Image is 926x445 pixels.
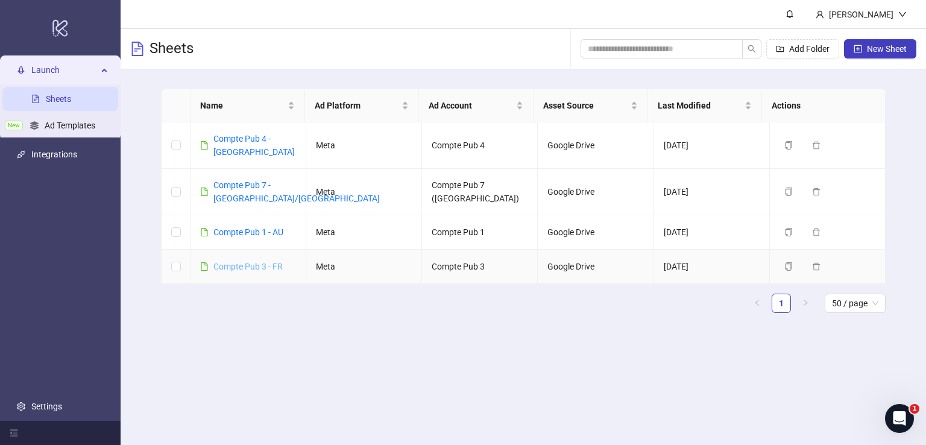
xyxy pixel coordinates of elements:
span: search [748,45,756,53]
span: copy [784,262,793,271]
td: Google Drive [538,122,654,169]
span: Name [200,99,285,112]
button: Add Folder [766,39,839,58]
span: copy [784,228,793,236]
span: delete [812,141,820,150]
span: delete [812,262,820,271]
td: [DATE] [654,215,770,250]
a: Settings [31,402,62,411]
td: Google Drive [538,250,654,284]
span: user [816,10,824,19]
th: Asset Source [534,89,648,122]
span: Ad Platform [315,99,400,112]
span: down [898,10,907,19]
span: left [754,299,761,306]
a: Compte Pub 3 - FR [213,262,283,271]
h3: Sheets [150,39,194,58]
li: Next Page [796,294,815,313]
td: Meta [306,215,422,250]
th: Ad Account [419,89,534,122]
span: folder-add [776,45,784,53]
span: plus-square [854,45,862,53]
span: 1 [910,404,919,414]
span: delete [812,188,820,196]
span: menu-fold [10,429,18,437]
span: Add Folder [789,44,830,54]
span: copy [784,188,793,196]
a: Compte Pub 7 - [GEOGRAPHIC_DATA]/[GEOGRAPHIC_DATA] [213,180,380,203]
a: Sheets [46,94,71,104]
span: delete [812,228,820,236]
td: Compte Pub 7 ([GEOGRAPHIC_DATA]) [422,169,538,215]
a: 1 [772,294,790,312]
span: right [802,299,809,306]
span: rocket [17,66,25,74]
a: Integrations [31,150,77,159]
div: Page Size [825,294,886,313]
button: New Sheet [844,39,916,58]
span: bell [786,10,794,18]
a: Compte Pub 4 - [GEOGRAPHIC_DATA] [213,134,295,157]
span: Last Modified [658,99,743,112]
td: Meta [306,169,422,215]
li: 1 [772,294,791,313]
td: Google Drive [538,215,654,250]
td: Meta [306,250,422,284]
td: Google Drive [538,169,654,215]
span: file [200,188,209,196]
td: [DATE] [654,169,770,215]
button: right [796,294,815,313]
span: Ad Account [429,99,514,112]
span: file [200,262,209,271]
a: Compte Pub 1 - AU [213,227,283,237]
th: Actions [762,89,877,122]
td: Compte Pub 1 [422,215,538,250]
td: Compte Pub 4 [422,122,538,169]
span: file [200,141,209,150]
span: Launch [31,58,98,82]
div: [PERSON_NAME] [824,8,898,21]
li: Previous Page [748,294,767,313]
td: Compte Pub 3 [422,250,538,284]
iframe: Intercom live chat [885,404,914,433]
th: Name [191,89,305,122]
button: left [748,294,767,313]
td: Meta [306,122,422,169]
a: Ad Templates [45,121,95,130]
td: [DATE] [654,122,770,169]
span: 50 / page [832,294,878,312]
th: Last Modified [648,89,763,122]
span: file [200,228,209,236]
span: copy [784,141,793,150]
td: [DATE] [654,250,770,284]
th: Ad Platform [305,89,420,122]
span: file-text [130,42,145,56]
span: Asset Source [543,99,628,112]
span: New Sheet [867,44,907,54]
